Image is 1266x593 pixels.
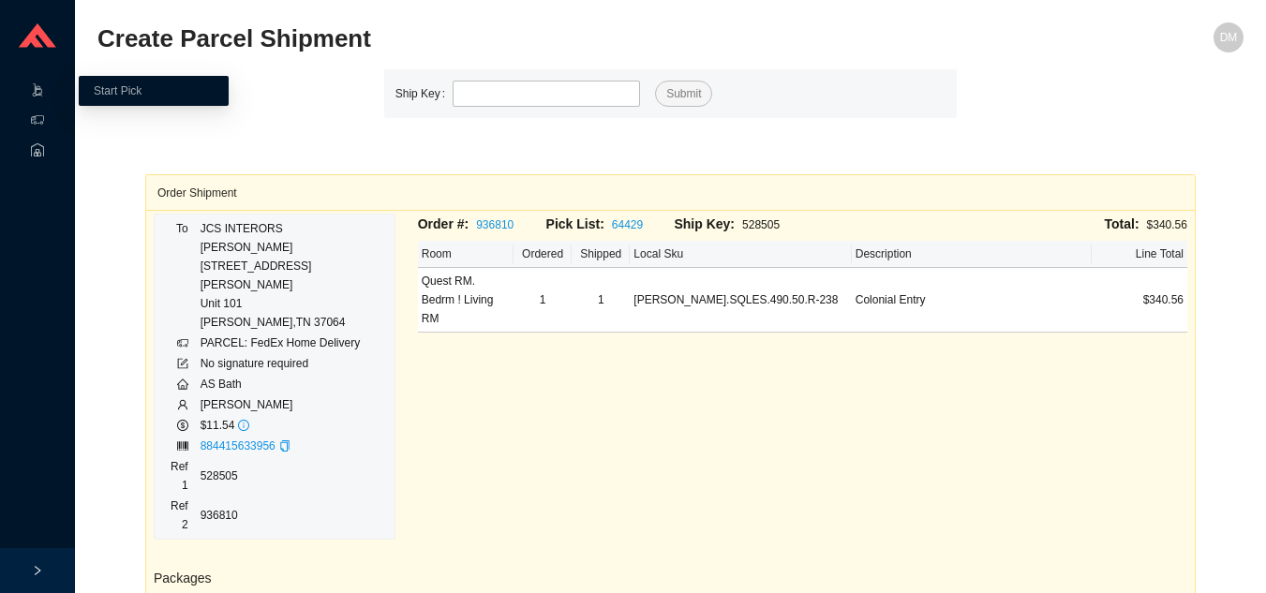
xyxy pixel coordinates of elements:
[162,496,200,535] td: Ref 2
[200,496,387,535] td: 936810
[177,440,188,452] span: barcode
[200,394,387,415] td: [PERSON_NAME]
[395,81,453,107] label: Ship Key
[162,456,200,496] td: Ref 1
[1092,268,1187,333] td: $340.56
[514,268,572,333] td: 1
[802,214,1187,235] div: $340.56
[162,218,200,333] td: To
[157,175,1184,210] div: Order Shipment
[279,437,290,455] div: Copy
[674,214,802,235] div: 528505
[418,216,469,231] span: Order #:
[94,84,141,97] a: Start Pick
[279,440,290,452] span: copy
[177,358,188,369] span: form
[630,241,851,268] th: Local Sku
[32,565,43,576] span: right
[200,353,387,374] td: No signature required
[546,216,604,231] span: Pick List:
[177,420,188,431] span: dollar
[852,241,1092,268] th: Description
[200,415,387,436] td: $11.54
[418,268,514,333] td: Quest RM. Bedrm ! Living RM
[612,218,643,231] a: 64429
[238,420,249,431] span: info-circle
[514,241,572,268] th: Ordered
[154,568,395,589] h3: Packages
[200,456,387,496] td: 528505
[630,268,851,333] td: [PERSON_NAME].SQLES.490.50.R-238
[177,378,188,390] span: home
[572,241,630,268] th: Shipped
[97,22,957,55] h2: Create Parcel Shipment
[655,81,712,107] button: Submit
[572,268,630,333] td: 1
[1092,241,1187,268] th: Line Total
[856,290,1088,309] div: Colonial Entry
[177,399,188,410] span: user
[201,439,276,452] a: 884415633956
[674,216,735,231] span: Ship Key:
[200,333,387,353] td: PARCEL: FedEx Home Delivery
[200,374,387,394] td: AS Bath
[476,218,514,231] a: 936810
[418,241,514,268] th: Room
[201,219,386,332] div: JCS INTERORS [PERSON_NAME] [STREET_ADDRESS][PERSON_NAME] Unit 101 [PERSON_NAME] , TN 37064
[1105,216,1139,231] span: Total:
[1220,22,1238,52] span: DM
